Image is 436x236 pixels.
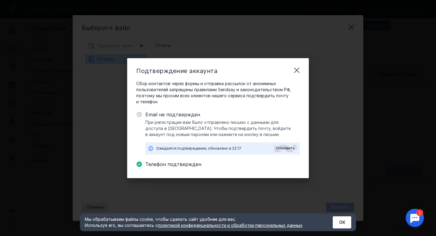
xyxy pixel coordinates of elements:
span: Телефон подтвержден [145,161,300,168]
a: политикой конфиденциальности и обработки персональных данных [158,223,302,228]
div: Ожидается подтверждение, обновлено в 22:17 [156,145,274,151]
button: ОК [333,216,351,228]
span: Подтверждение аккаунта [136,67,217,75]
span: При регистрации вам было отправлено письмо с данными для доступа в [GEOGRAPHIC_DATA]. Чтобы подтв... [145,119,300,138]
div: Мы обрабатываем файлы cookie, чтобы сделать сайт удобнее для вас. Используя его, вы соглашаетесь c [85,216,318,228]
div: 1 [14,4,21,10]
span: Сбор контактов через формы и отправка рассылок от анонимных пользователей запрещены правилами Sen... [136,81,300,105]
span: Email не подтвержден [145,111,300,118]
